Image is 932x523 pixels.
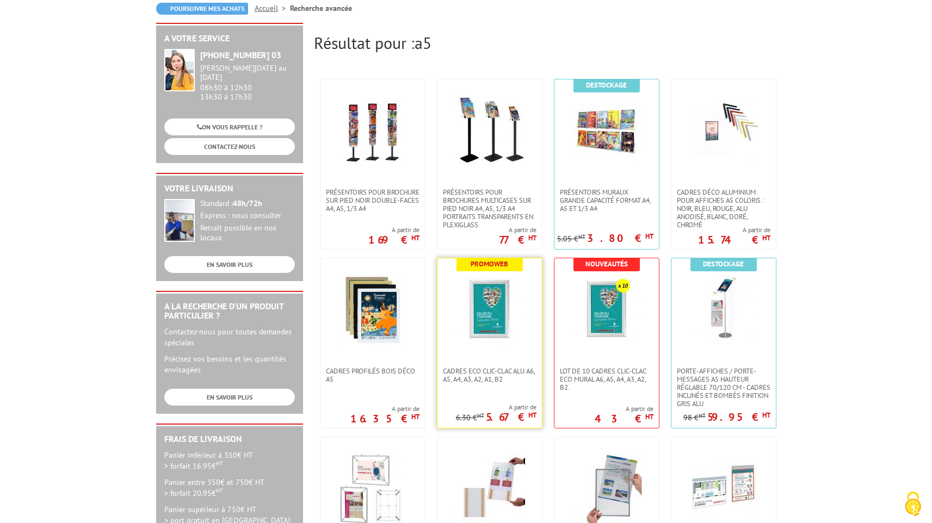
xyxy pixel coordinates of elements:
sup: HT [645,412,653,421]
img: Cadres Eco Clic-Clac alu A6, A5, A4, A3, A2, A1, B2 [454,275,525,345]
img: Présentoirs pour brochures multicases sur pied NOIR A4, A5, 1/3 A4 Portraits transparents en plex... [454,96,525,166]
div: Retrait possible en nos locaux [200,223,295,243]
img: Lot de 10 cadres Clic-Clac Eco mural A6, A5, A4, A3, A2, B2. [571,275,642,345]
img: widget-livraison.jpg [164,199,195,242]
sup: HT [528,233,536,242]
sup: HT [578,233,585,240]
li: Recherche avancée [290,3,352,14]
p: 77 € [499,236,536,243]
p: 59.95 € [707,414,770,420]
sup: HT [216,487,223,494]
b: Promoweb [471,259,508,269]
a: ON VOUS RAPPELLE ? [164,119,295,135]
span: Lot de 10 cadres Clic-Clac Eco mural A6, A5, A4, A3, A2, B2. [560,367,653,391]
a: Présentoirs pour brochure sur pied NOIR double-faces A4, A5, 1/3 A4 [320,188,425,213]
span: A partir de [499,226,536,234]
p: Précisez vos besoins et les quantités envisagées [164,353,295,375]
sup: HT [762,410,770,420]
a: EN SAVOIR PLUS [164,389,295,406]
b: Nouveautés [585,259,628,269]
button: Cookies (fenêtre modale) [894,486,932,523]
div: Standard : [200,199,295,209]
div: 08h30 à 12h30 13h30 à 17h30 [200,64,295,101]
img: widget-service.jpg [164,49,195,91]
h2: Résultat pour : [314,34,776,52]
b: Destockage [586,80,627,90]
p: 169 € [368,236,419,243]
p: Panier inférieur à 350€ HT [164,450,295,471]
sup: HT [528,410,536,420]
img: Cookies (fenêtre modale) [899,490,927,518]
a: PRÉSENTOIRS MURAUX GRANDE CAPACITÉ FORMAT A4, A5 ET 1/3 A4 [554,188,659,213]
span: A partir de [350,404,419,413]
h2: Frais de Livraison [164,434,295,444]
p: Contactez-nous pour toutes demandes spéciales [164,326,295,348]
sup: HT [762,233,770,242]
p: 15.74 € [698,236,770,243]
span: Cadres déco aluminium pour affiches A5 Coloris : Noir, bleu, rouge, alu anodisé, blanc, doré, chromé [677,188,770,229]
a: Accueil [255,3,290,13]
span: Porte-affiches / Porte-messages A5 hauteur réglable 70/120 cm - cadres inclinés et bombés finitio... [677,367,770,408]
span: A partir de [456,403,536,412]
strong: [PHONE_NUMBER] 03 [200,49,281,60]
span: a5 [415,32,431,53]
span: > forfait 16.95€ [164,461,223,471]
sup: HT [411,412,419,421]
a: Porte-affiches / Porte-messages A5 hauteur réglable 70/120 cm - cadres inclinés et bombés finitio... [671,367,776,408]
p: Panier entre 350€ et 750€ HT [164,477,295,499]
sup: HT [411,233,419,242]
strong: 48h/72h [233,198,262,208]
p: 3.80 € [587,235,653,241]
div: [PERSON_NAME][DATE] au [DATE] [200,64,295,82]
sup: HT [216,459,223,467]
a: Poursuivre mes achats [156,3,248,15]
img: Cadres déco aluminium pour affiches A5 Coloris : Noir, bleu, rouge, alu anodisé, blanc, doré, chromé [688,96,759,166]
div: Express : nous consulter [200,211,295,221]
a: Cadres Profilés Bois Déco A5 [320,367,425,383]
a: Lot de 10 cadres Clic-Clac Eco mural A6, A5, A4, A3, A2, B2. [554,367,659,391]
sup: HT [699,412,706,419]
span: Présentoirs pour brochures multicases sur pied NOIR A4, A5, 1/3 A4 Portraits transparents en plex... [443,188,536,229]
span: A partir de [698,226,770,234]
span: Présentoirs pour brochure sur pied NOIR double-faces A4, A5, 1/3 A4 [326,188,419,213]
a: CONTACTEZ-NOUS [164,138,295,155]
img: PRÉSENTOIRS MURAUX GRANDE CAPACITÉ FORMAT A4, A5 ET 1/3 A4 [571,96,642,166]
sup: HT [477,412,484,419]
p: 5.67 € [486,414,536,420]
a: Présentoirs pour brochures multicases sur pied NOIR A4, A5, 1/3 A4 Portraits transparents en plex... [437,188,542,229]
a: Cadres Eco Clic-Clac alu A6, A5, A4, A3, A2, A1, B2 [437,367,542,383]
p: 43 € [595,415,653,422]
h2: A votre service [164,34,295,43]
span: PRÉSENTOIRS MURAUX GRANDE CAPACITÉ FORMAT A4, A5 ET 1/3 A4 [560,188,653,213]
p: 16.35 € [350,415,419,422]
span: > forfait 20.95€ [164,488,223,498]
sup: HT [645,232,653,241]
a: Cadres déco aluminium pour affiches A5 Coloris : Noir, bleu, rouge, alu anodisé, blanc, doré, chromé [671,188,776,229]
span: A partir de [368,226,419,234]
span: Cadres Profilés Bois Déco A5 [326,367,419,383]
img: Cadres Profilés Bois Déco A5 [337,275,408,345]
p: 6.30 € [456,414,484,422]
h2: Votre livraison [164,184,295,194]
h2: A la recherche d'un produit particulier ? [164,302,295,321]
span: Cadres Eco Clic-Clac alu A6, A5, A4, A3, A2, A1, B2 [443,367,536,383]
span: A partir de [595,404,653,413]
p: 98 € [683,414,706,422]
p: 5.05 € [557,235,585,243]
b: Destockage [703,259,744,269]
img: Porte-affiches / Porte-messages A5 hauteur réglable 70/120 cm - cadres inclinés et bombés finitio... [688,275,759,345]
img: Présentoirs pour brochure sur pied NOIR double-faces A4, A5, 1/3 A4 [337,96,408,166]
a: EN SAVOIR PLUS [164,256,295,273]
